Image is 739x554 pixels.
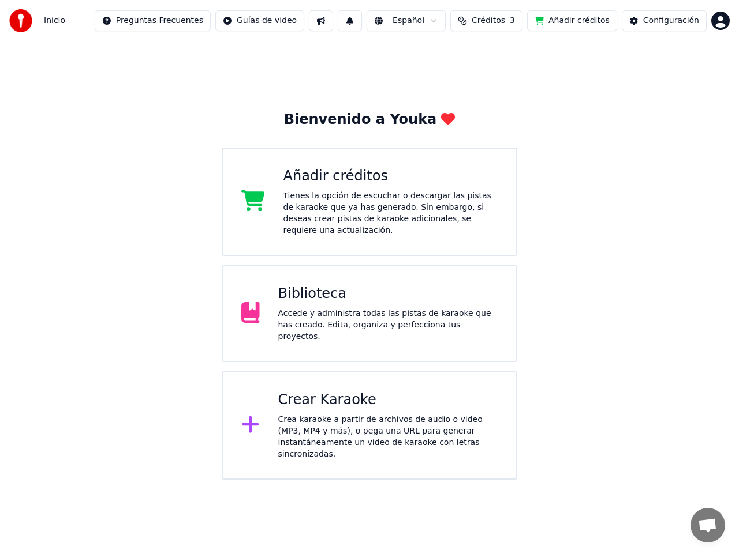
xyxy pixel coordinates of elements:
[278,308,498,342] div: Accede y administra todas las pistas de karaoke que has creado. Edita, organiza y perfecciona tus...
[283,167,498,186] div: Añadir créditos
[278,414,498,460] div: Crea karaoke a partir de archivos de audio o video (MP3, MP4 y más), o pega una URL para generar ...
[472,15,505,27] span: Créditos
[691,508,725,542] a: Chat abierto
[643,15,699,27] div: Configuración
[283,190,498,236] div: Tienes la opción de escuchar o descargar las pistas de karaoke que ya has generado. Sin embargo, ...
[622,10,707,31] button: Configuración
[450,10,522,31] button: Créditos3
[9,9,32,32] img: youka
[527,10,617,31] button: Añadir créditos
[278,391,498,409] div: Crear Karaoke
[278,285,498,303] div: Biblioteca
[510,15,515,27] span: 3
[95,10,211,31] button: Preguntas Frecuentes
[44,15,65,27] span: Inicio
[215,10,304,31] button: Guías de video
[284,111,456,129] div: Bienvenido a Youka
[44,15,65,27] nav: breadcrumb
